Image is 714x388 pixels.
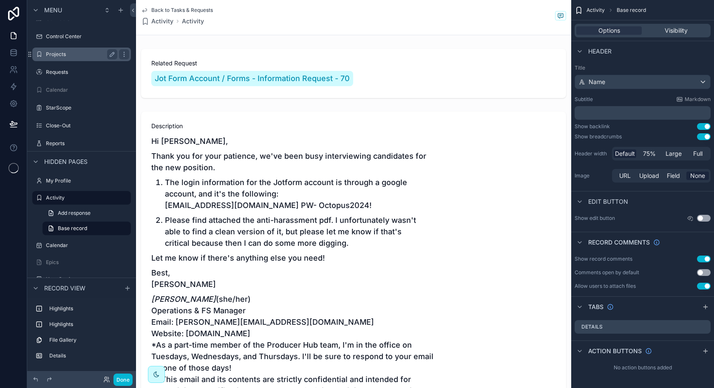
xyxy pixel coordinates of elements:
a: Calendar [32,83,131,97]
span: 75% [643,149,656,158]
div: Show record comments [575,256,632,262]
label: Image [575,172,609,179]
a: Calendar [32,239,131,252]
span: Hidden pages [44,157,88,166]
label: File Gallery [49,337,127,343]
span: Record view [44,284,85,292]
span: Options [598,26,620,35]
a: Activity [32,191,131,205]
a: Close-Out [32,119,131,132]
label: Calendar [46,242,129,249]
span: Record comments [588,238,650,247]
a: User Stories [32,273,131,286]
span: Header [588,47,612,56]
label: Reports [46,140,129,147]
a: StarScope [32,101,131,115]
span: Visibility [665,26,688,35]
span: Activity [586,7,605,14]
span: Markdown [685,96,711,103]
label: Show edit button [575,215,615,222]
label: My Profile [46,177,129,184]
label: StarScope [46,104,129,111]
span: Default [615,149,635,158]
label: Close-Out [46,122,129,129]
div: scrollable content [27,298,136,371]
a: My Profile [32,174,131,188]
span: Action buttons [588,347,642,355]
span: Base record [617,7,646,14]
span: Add response [58,210,91,216]
div: scrollable content [575,106,711,120]
label: Epics [46,259,129,266]
a: Projects [32,48,131,61]
label: Activity [46,194,126,201]
span: Menu [44,6,62,14]
label: Highlights [49,305,127,312]
span: Base record [58,225,87,232]
a: Back to Tasks & Requests [141,7,213,14]
label: Control Center [46,33,129,40]
a: Activity [141,17,173,25]
span: URL [619,172,631,180]
a: Epics [32,256,131,269]
label: Details [581,323,603,330]
label: Requests [46,69,129,76]
a: Reports [32,137,131,150]
label: User Stories [46,276,129,283]
button: Done [113,374,133,386]
a: Activity [182,17,204,25]
a: Base record [42,222,131,235]
button: Name [575,75,711,89]
span: Full [693,149,703,158]
div: Show backlink [575,123,610,130]
span: Field [667,172,680,180]
label: Subtitle [575,96,593,103]
label: Details [49,352,127,359]
label: Highlights [49,321,127,328]
span: None [690,172,705,180]
span: Tabs [588,303,603,311]
span: Large [666,149,682,158]
span: Name [589,78,605,86]
div: No action buttons added [571,361,714,374]
div: Allow users to attach files [575,283,636,290]
a: Add response [42,206,131,220]
span: Upload [639,172,659,180]
a: Control Center [32,30,131,43]
label: Header width [575,150,609,157]
span: Edit button [588,197,628,206]
span: Activity [151,17,173,25]
label: Calendar [46,87,129,93]
label: Title [575,65,711,71]
a: Requests [32,65,131,79]
div: Show breadcrumbs [575,133,622,140]
div: Comments open by default [575,269,639,276]
span: Back to Tasks & Requests [151,7,213,14]
a: Markdown [676,96,711,103]
label: Projects [46,51,114,58]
